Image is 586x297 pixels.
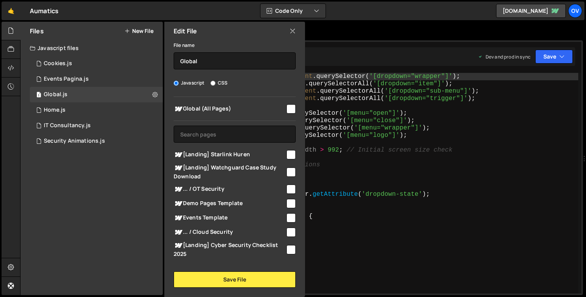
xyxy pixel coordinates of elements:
[174,213,285,223] span: Events Template
[174,27,197,35] h2: Edit File
[174,41,195,49] label: File name
[174,228,285,237] span: ... / Cloud Security
[174,199,285,208] span: Demo Pages Template
[174,52,296,69] input: Name
[210,79,228,87] label: CSS
[30,102,163,118] div: 12215/33439.js
[44,76,89,83] div: Events Pagina.js
[174,163,285,180] span: [Landing] Watchguard Case Study Download
[568,4,582,18] a: Ov
[30,56,163,71] div: 12215/33437.js
[30,27,44,35] h2: Files
[260,4,326,18] button: Code Only
[44,60,72,67] div: Cookies.js
[30,87,163,102] div: 12215/29398.js
[174,185,285,194] span: ... / OT Security
[174,150,285,159] span: [Landing] Starlink Huren
[210,81,215,86] input: CSS
[44,91,67,98] div: Global.js
[30,133,163,149] div: 12215/29904.js
[30,6,59,16] div: Aumatics
[36,92,41,98] span: 1
[124,28,153,34] button: New File
[174,79,205,87] label: Javascript
[44,138,105,145] div: Security Animations.js
[2,2,21,20] a: 🤙
[174,241,285,258] span: [Landing] Cyber Security Checklist 2025
[535,50,573,64] button: Save
[478,54,531,60] div: Dev and prod in sync
[44,122,91,129] div: IT Consultancy.js
[30,118,163,133] div: 12215/29905.js
[174,104,285,114] span: Global (All Pages)
[174,126,296,143] input: Search pages
[44,107,65,114] div: Home.js
[21,40,163,56] div: Javascript files
[174,81,179,86] input: Javascript
[496,4,566,18] a: [DOMAIN_NAME]
[174,271,296,288] button: Save File
[30,71,163,87] div: 12215/37577.js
